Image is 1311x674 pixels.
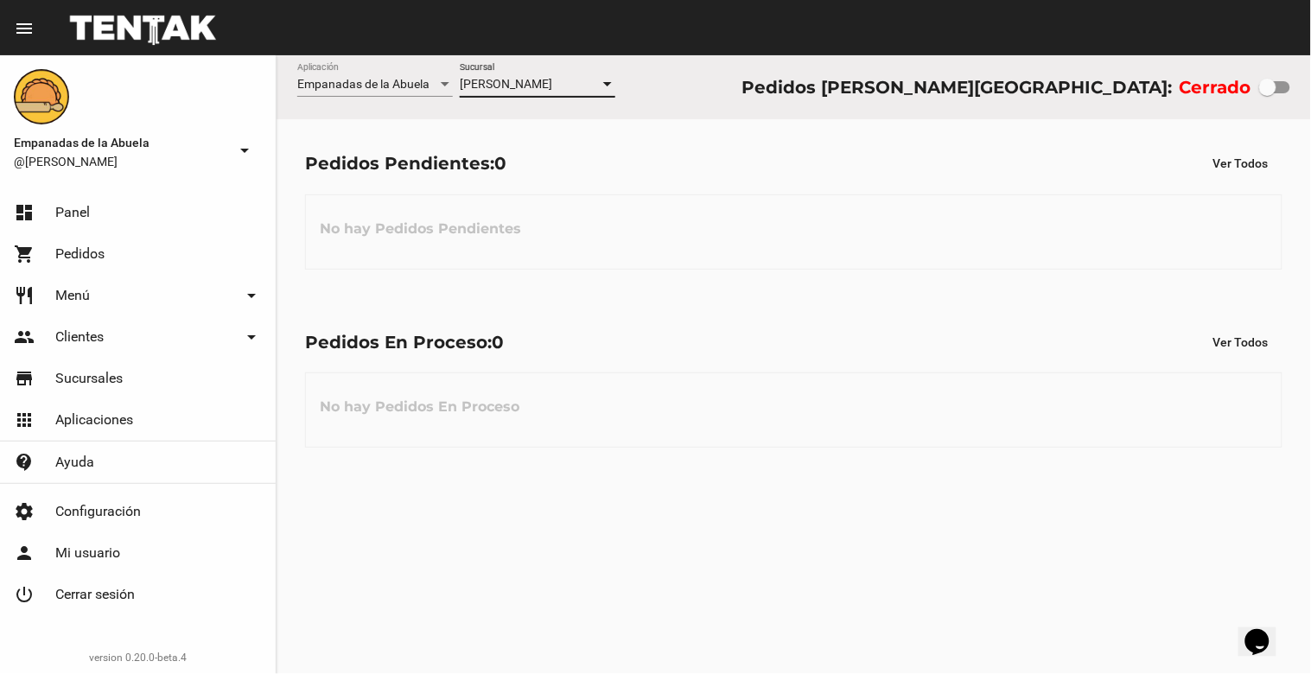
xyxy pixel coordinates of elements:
mat-icon: shopping_cart [14,244,35,264]
button: Ver Todos [1200,148,1282,179]
mat-icon: settings [14,501,35,522]
mat-icon: restaurant [14,285,35,306]
img: f0136945-ed32-4f7c-91e3-a375bc4bb2c5.png [14,69,69,124]
span: Empanadas de la Abuela [14,132,227,153]
label: Cerrado [1180,73,1251,101]
mat-icon: store [14,368,35,389]
span: [PERSON_NAME] [460,77,552,91]
span: @[PERSON_NAME] [14,153,227,170]
span: Menú [55,287,90,304]
div: Pedidos [PERSON_NAME][GEOGRAPHIC_DATA]: [741,73,1172,101]
span: Configuración [55,503,141,520]
span: 0 [492,332,504,353]
span: Panel [55,204,90,221]
iframe: chat widget [1238,605,1294,657]
span: Aplicaciones [55,411,133,429]
span: Ayuda [55,454,94,471]
span: Ver Todos [1213,156,1269,170]
span: Mi usuario [55,544,120,562]
h3: No hay Pedidos En Proceso [306,381,533,433]
mat-icon: contact_support [14,452,35,473]
div: Pedidos Pendientes: [305,149,506,177]
h3: No hay Pedidos Pendientes [306,203,535,255]
mat-icon: arrow_drop_down [241,285,262,306]
span: Ver Todos [1213,335,1269,349]
mat-icon: dashboard [14,202,35,223]
span: Empanadas de la Abuela [297,77,430,91]
span: Clientes [55,328,104,346]
span: 0 [494,153,506,174]
mat-icon: people [14,327,35,347]
mat-icon: person [14,543,35,563]
button: Ver Todos [1200,327,1282,358]
mat-icon: apps [14,410,35,430]
mat-icon: menu [14,18,35,39]
mat-icon: arrow_drop_down [234,140,255,161]
mat-icon: arrow_drop_down [241,327,262,347]
mat-icon: power_settings_new [14,584,35,605]
span: Pedidos [55,245,105,263]
span: Sucursales [55,370,123,387]
div: Pedidos En Proceso: [305,328,504,356]
span: Cerrar sesión [55,586,135,603]
div: version 0.20.0-beta.4 [14,649,262,666]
